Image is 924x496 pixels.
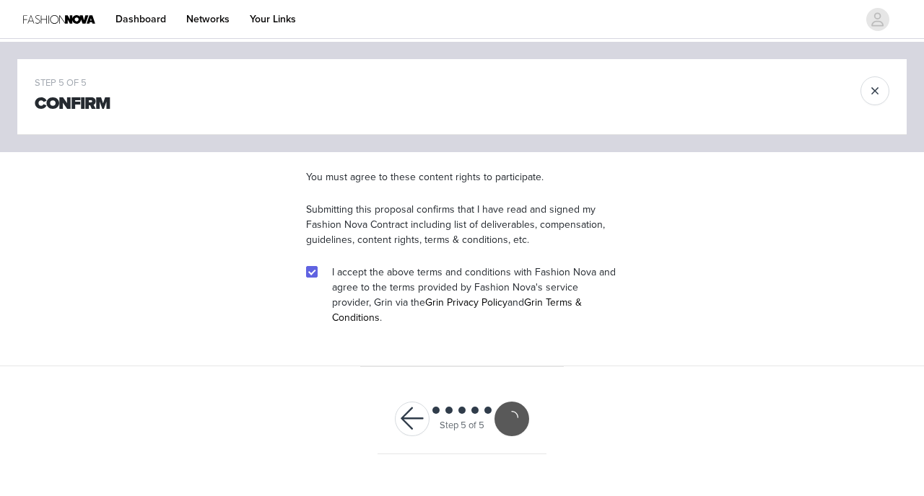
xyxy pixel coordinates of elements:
a: Your Links [241,3,305,35]
span: I accept the above terms and conditions with Fashion Nova and agree to the terms provided by Fash... [332,266,616,324]
div: STEP 5 OF 5 [35,76,110,91]
h1: Confirm [35,91,110,117]
p: You must agree to these content rights to participate. [306,169,618,185]
a: Grin Terms & Conditions [332,296,582,324]
a: Networks [178,3,238,35]
a: Dashboard [107,3,175,35]
p: Submitting this proposal confirms that I have read and signed my Fashion Nova Contract including ... [306,202,618,247]
div: avatar [871,8,884,31]
a: Grin Privacy Policy [425,296,507,309]
div: Step 5 of 5 [440,419,484,433]
img: Fashion Nova Logo [23,3,95,35]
